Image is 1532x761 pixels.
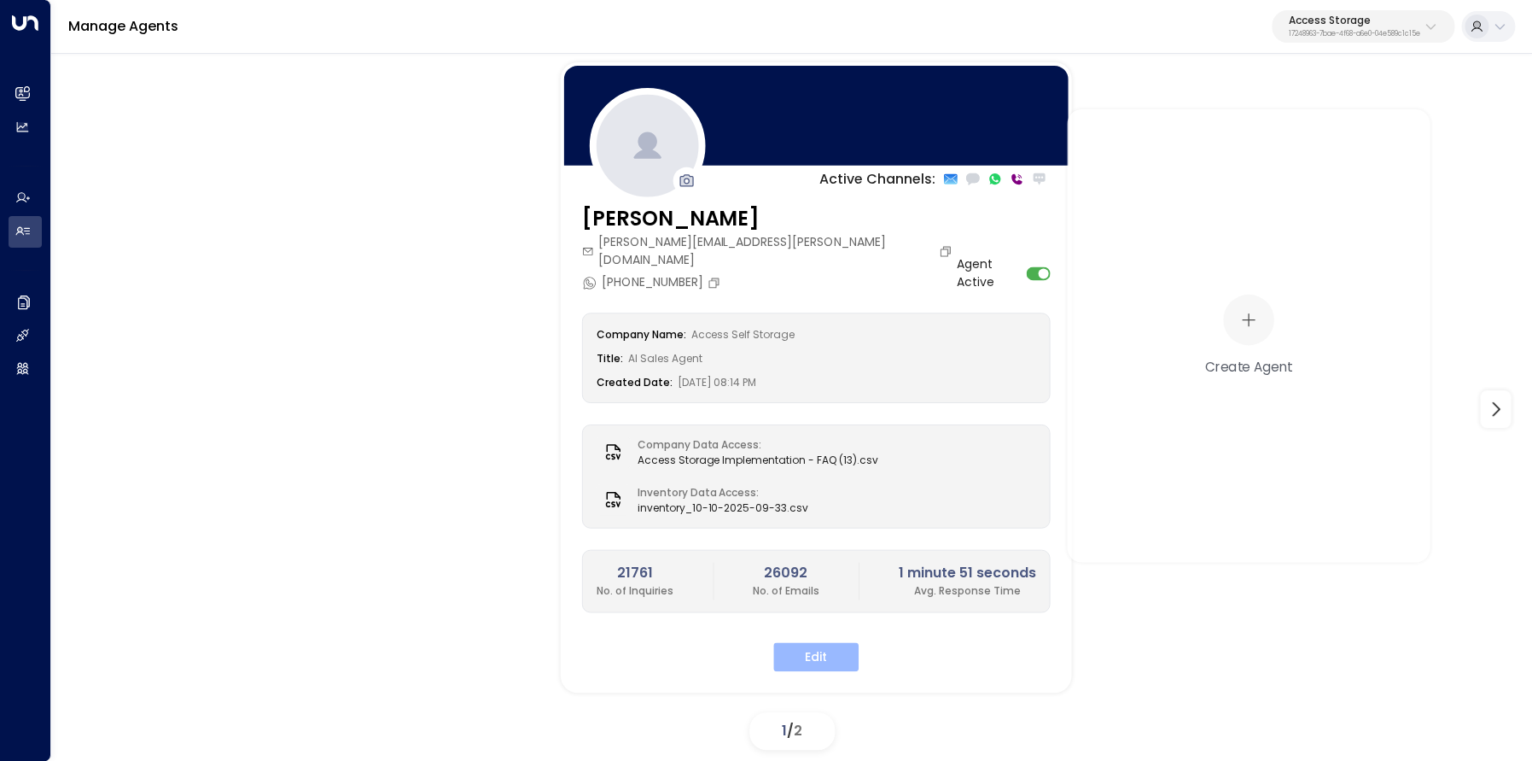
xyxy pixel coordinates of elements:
[957,255,1021,291] label: Agent Active
[1205,357,1292,377] div: Create Agent
[690,327,795,342] span: Access Self Storage
[1289,31,1420,38] p: 17248963-7bae-4f68-a6e0-04e589c1c15e
[707,276,725,290] button: Copy
[899,582,1036,598] p: Avg. Response Time
[782,721,787,741] span: 1
[637,437,869,453] label: Company Data Access:
[582,273,725,291] div: [PHONE_NUMBER]
[794,721,802,741] span: 2
[1289,15,1420,26] p: Access Storage
[582,233,957,269] div: [PERSON_NAME][EMAIL_ADDRESS][PERSON_NAME][DOMAIN_NAME]
[773,642,859,671] button: Edit
[597,562,673,582] h2: 21761
[749,712,835,750] div: /
[637,485,800,501] label: Inventory Data Access:
[677,375,756,389] span: [DATE] 08:14 PM
[597,327,686,342] label: Company Name:
[597,351,623,366] label: Title:
[597,375,673,389] label: Created Date:
[637,501,807,516] span: inventory_10-10-2025-09-33.csv
[753,582,819,598] p: No. of Emails
[628,351,702,366] span: AI Sales Agent
[597,582,673,598] p: No. of Inquiries
[68,16,178,36] a: Manage Agents
[939,244,957,258] button: Copy
[819,169,935,190] p: Active Channels:
[637,453,877,468] span: Access Storage Implementation - FAQ (13).csv
[1272,10,1454,43] button: Access Storage17248963-7bae-4f68-a6e0-04e589c1c15e
[899,562,1036,582] h2: 1 minute 51 seconds
[753,562,819,582] h2: 26092
[582,203,957,234] h3: [PERSON_NAME]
